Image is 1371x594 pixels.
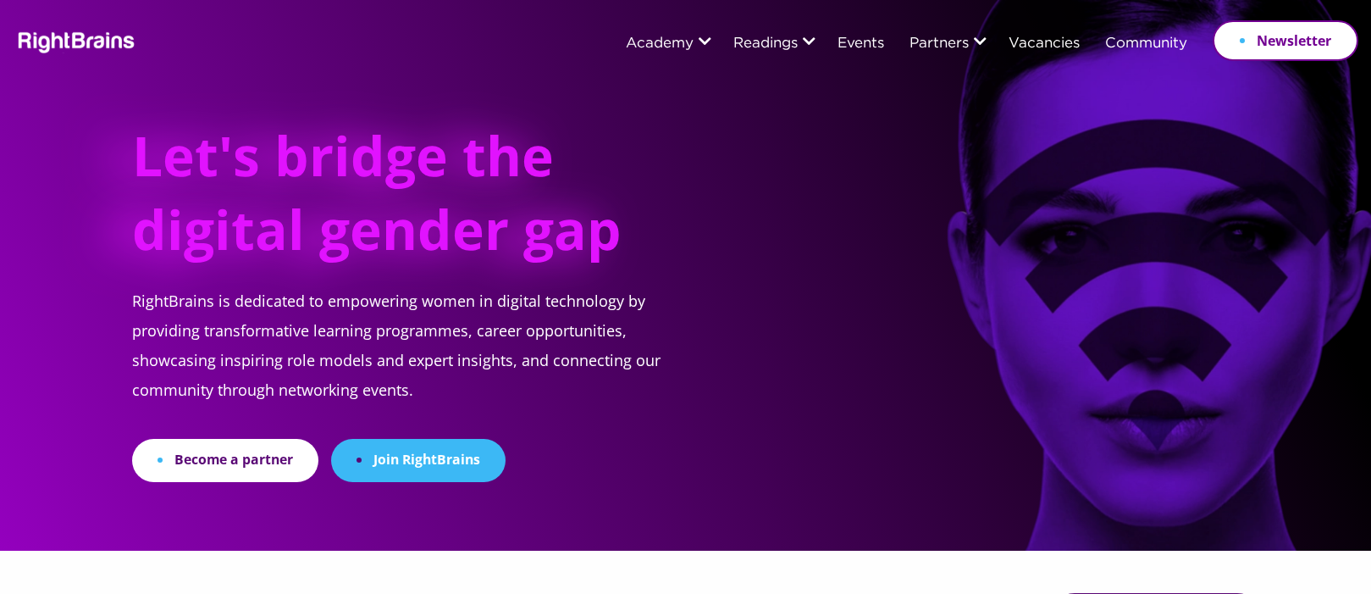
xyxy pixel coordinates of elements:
[132,119,639,286] h1: Let's bridge the digital gender gap
[13,29,135,53] img: Rightbrains
[132,439,318,482] a: Become a partner
[331,439,506,482] a: Join RightBrains
[1213,20,1358,61] a: Newsletter
[1009,36,1080,52] a: Vacancies
[733,36,798,52] a: Readings
[909,36,969,52] a: Partners
[132,286,701,439] p: RightBrains is dedicated to empowering women in digital technology by providing transformative le...
[1105,36,1187,52] a: Community
[626,36,694,52] a: Academy
[838,36,884,52] a: Events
